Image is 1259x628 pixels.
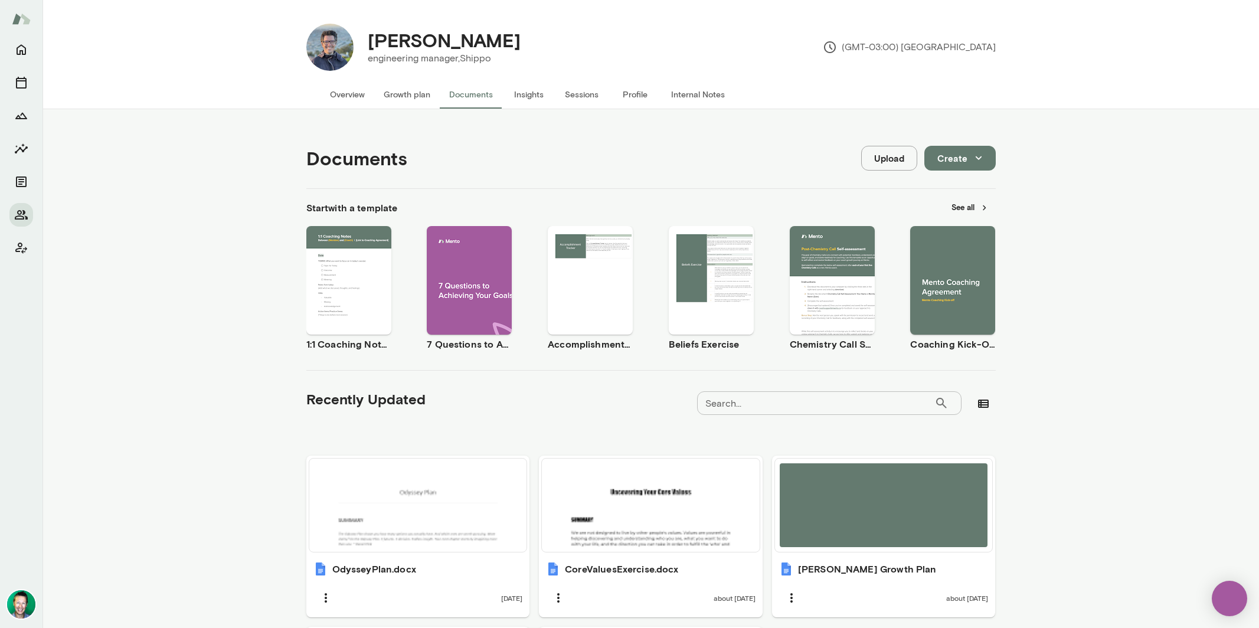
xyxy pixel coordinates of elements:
button: Sessions [555,80,609,109]
img: Brian Lawrence [7,590,35,619]
h6: Start with a template [306,201,398,215]
button: Internal Notes [662,80,734,109]
button: Documents [440,80,502,109]
h6: [PERSON_NAME] Growth Plan [798,562,937,576]
h6: OdysseyPlan.docx [332,562,416,576]
button: Growth plan [374,80,440,109]
button: Home [9,38,33,61]
img: OdysseyPlan.docx [313,562,328,576]
span: about [DATE] [946,593,988,603]
p: engineering manager, Shippo [368,51,521,66]
img: Julio Growth Plan [779,562,793,576]
h4: [PERSON_NAME] [368,29,521,51]
h6: Coaching Kick-Off | Coaching Agreement [910,337,995,351]
button: Create [924,146,996,171]
p: (GMT-03:00) [GEOGRAPHIC_DATA] [823,40,996,54]
h6: 1:1 Coaching Notes [306,337,391,351]
h6: Accomplishment Tracker [548,337,633,351]
img: Mento [12,8,31,30]
button: Upload [861,146,917,171]
h6: Chemistry Call Self-Assessment [Coaches only] [790,337,875,351]
button: Overview [321,80,374,109]
button: See all [944,198,996,217]
button: Sessions [9,71,33,94]
span: [DATE] [501,593,522,603]
span: about [DATE] [714,593,756,603]
h4: Documents [306,147,407,169]
img: Júlio Batista [306,24,354,71]
h6: 7 Questions to Achieving Your Goals [427,337,512,351]
img: CoreValuesExercise.docx [546,562,560,576]
button: Members [9,203,33,227]
button: Growth Plan [9,104,33,127]
button: Profile [609,80,662,109]
button: Insights [502,80,555,109]
button: Client app [9,236,33,260]
button: Insights [9,137,33,161]
h5: Recently Updated [306,390,426,408]
button: Documents [9,170,33,194]
h6: Beliefs Exercise [669,337,754,351]
h6: CoreValuesExercise.docx [565,562,678,576]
